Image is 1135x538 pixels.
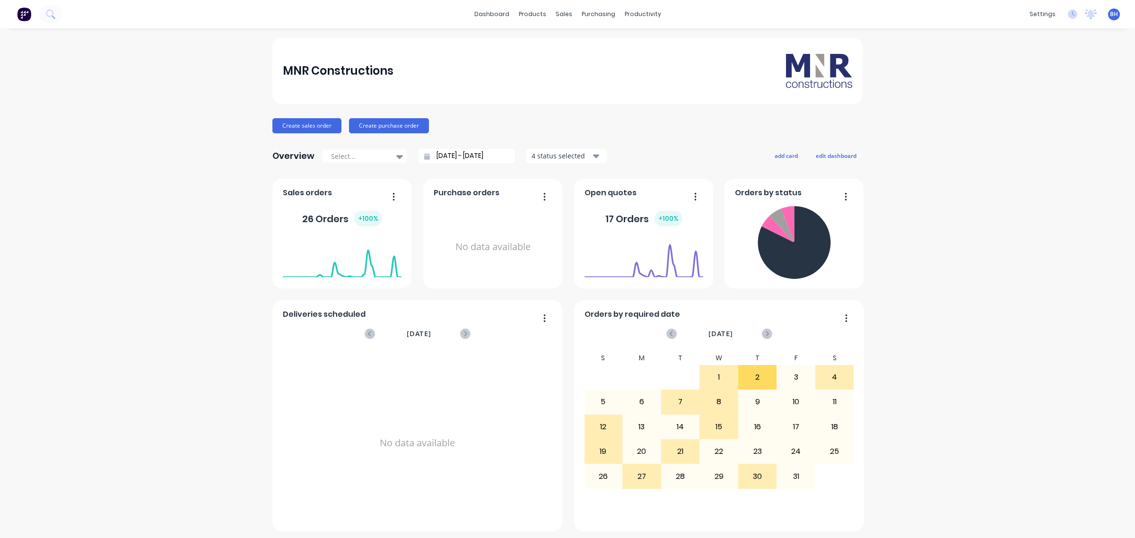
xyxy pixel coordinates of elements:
div: 22 [700,440,738,463]
div: 21 [662,440,699,463]
button: Create purchase order [349,118,429,133]
div: No data available [434,202,552,292]
div: 3 [777,365,815,389]
div: 29 [700,464,738,488]
div: S [584,351,623,365]
div: 6 [623,390,661,414]
div: sales [551,7,577,21]
div: 26 [585,464,622,488]
div: 30 [739,464,777,488]
div: 10 [777,390,815,414]
button: 4 status selected [526,149,607,163]
div: productivity [620,7,666,21]
div: 9 [739,390,777,414]
img: MNR Constructions [786,54,852,88]
span: Deliveries scheduled [283,309,366,320]
div: + 100 % [354,211,382,226]
div: 8 [700,390,738,414]
div: 7 [662,390,699,414]
div: 15 [700,415,738,439]
div: 25 [816,440,854,463]
span: Open quotes [585,187,637,199]
button: add card [768,149,804,162]
div: products [514,7,551,21]
div: 19 [585,440,622,463]
div: M [622,351,661,365]
div: 13 [623,415,661,439]
span: [DATE] [708,329,733,339]
div: 26 Orders [302,211,382,226]
span: BH [1110,10,1118,18]
button: Create sales order [272,118,341,133]
div: 17 [777,415,815,439]
img: Factory [17,7,31,21]
div: F [777,351,815,365]
span: Sales orders [283,187,332,199]
div: 18 [816,415,854,439]
div: W [699,351,738,365]
div: S [815,351,854,365]
div: 27 [623,464,661,488]
div: 24 [777,440,815,463]
div: + 100 % [655,211,682,226]
div: 4 [816,365,854,389]
div: settings [1025,7,1060,21]
span: [DATE] [407,329,431,339]
div: 28 [662,464,699,488]
span: Orders by status [735,187,802,199]
div: Overview [272,147,314,165]
div: 5 [585,390,622,414]
div: 16 [739,415,777,439]
div: 14 [662,415,699,439]
div: 2 [739,365,777,389]
div: T [661,351,700,365]
div: MNR Constructions [283,61,393,80]
div: 1 [700,365,738,389]
div: 11 [816,390,854,414]
div: T [738,351,777,365]
div: 31 [777,464,815,488]
span: Purchase orders [434,187,499,199]
button: edit dashboard [810,149,863,162]
a: dashboard [470,7,514,21]
div: 20 [623,440,661,463]
div: purchasing [577,7,620,21]
div: 23 [739,440,777,463]
div: 4 status selected [532,151,591,161]
div: No data available [283,351,552,535]
div: 17 Orders [605,211,682,226]
div: 12 [585,415,622,439]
